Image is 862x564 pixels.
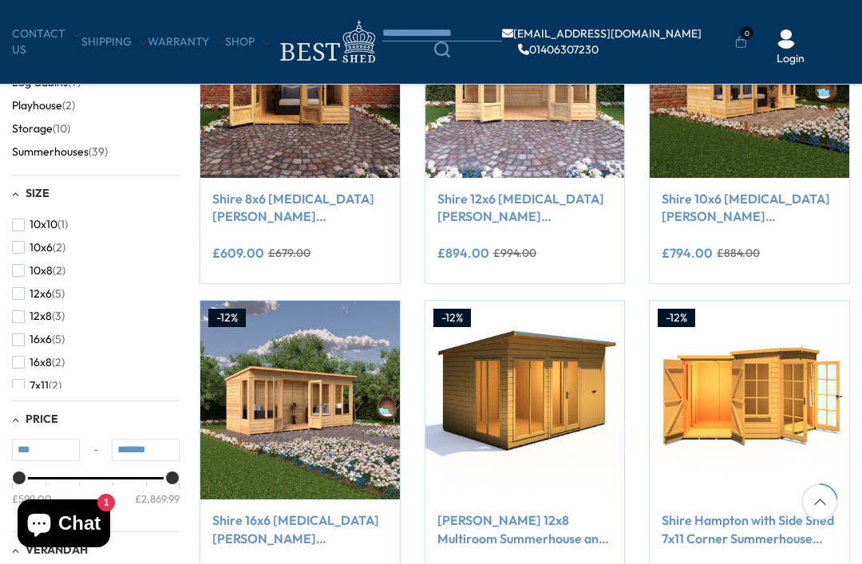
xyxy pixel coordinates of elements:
[12,328,65,351] button: 16x6
[30,287,52,301] span: 12x6
[30,264,53,278] span: 10x8
[30,310,52,323] span: 12x8
[12,351,65,374] button: 16x8
[53,241,65,254] span: (2)
[12,213,68,236] button: 10x10
[735,34,747,50] a: 0
[52,287,65,301] span: (5)
[717,247,760,258] del: £884.00
[518,44,599,55] a: 01406307230
[271,16,382,68] img: logo
[12,477,180,519] div: Price
[53,264,65,278] span: (2)
[62,99,75,112] span: (2)
[148,34,225,50] a: Warranty
[57,218,68,231] span: (1)
[52,310,65,323] span: (3)
[437,511,613,547] a: [PERSON_NAME] 12x8 Multiroom Summerhouse and Storage Shed
[268,247,310,258] del: £679.00
[212,247,264,259] ins: £609.00
[208,309,246,328] div: -12%
[135,491,180,505] div: £2,869.99
[777,51,805,67] a: Login
[12,374,61,397] button: 7x11
[12,236,65,259] button: 10x6
[740,26,753,40] span: 0
[30,218,57,231] span: 10x10
[662,247,713,259] ins: £794.00
[26,542,88,557] span: Verandah
[12,76,68,89] span: Log Cabins
[12,122,53,136] span: Storage
[12,305,65,328] button: 12x8
[212,511,388,547] a: Shire 16x6 [MEDICAL_DATA][PERSON_NAME] Summerhouse
[12,140,108,164] button: Summerhouses (39)
[12,117,70,140] button: Storage (10)
[12,145,89,159] span: Summerhouses
[437,247,489,259] ins: £894.00
[30,333,52,346] span: 16x6
[662,190,837,226] a: Shire 10x6 [MEDICAL_DATA][PERSON_NAME] Summerhouse
[502,28,702,39] a: [EMAIL_ADDRESS][DOMAIN_NAME]
[12,439,80,461] input: Min value
[30,379,49,392] span: 7x11
[53,122,70,136] span: (10)
[658,309,695,328] div: -12%
[68,76,81,89] span: (9)
[433,309,471,328] div: -12%
[89,145,108,159] span: (39)
[12,94,75,117] button: Playhouse (2)
[777,30,796,49] img: User Icon
[12,99,62,112] span: Playhouse
[52,356,65,369] span: (2)
[52,333,65,346] span: (5)
[493,247,536,258] del: £994.00
[650,301,849,500] img: Shire Hampton with Side Shed 7x11 Corner Summerhouse 12mm Interlock Cladding - Best Shed
[30,356,52,369] span: 16x8
[112,439,180,461] input: Max value
[30,241,53,254] span: 10x6
[12,259,65,282] button: 10x8
[26,186,49,200] span: Size
[382,41,502,57] a: Search
[12,491,52,505] div: £599.00
[12,282,65,306] button: 12x6
[80,442,112,458] span: -
[425,301,625,500] img: Shire Lela 12x8 Multiroom Summerhouse and Storage Shed - Best Shed
[49,379,61,392] span: (2)
[13,499,115,551] inbox-online-store-chat: Shopify online store chat
[212,190,388,226] a: Shire 8x6 [MEDICAL_DATA][PERSON_NAME] Summerhouse
[225,34,271,50] a: Shop
[437,190,613,226] a: Shire 12x6 [MEDICAL_DATA][PERSON_NAME] Summerhouse
[662,511,837,547] a: Shire Hampton with Side Shed 7x11 Corner Summerhouse 12mm Interlock Cladding
[12,26,81,57] a: CONTACT US
[81,34,148,50] a: Shipping
[26,412,58,426] span: Price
